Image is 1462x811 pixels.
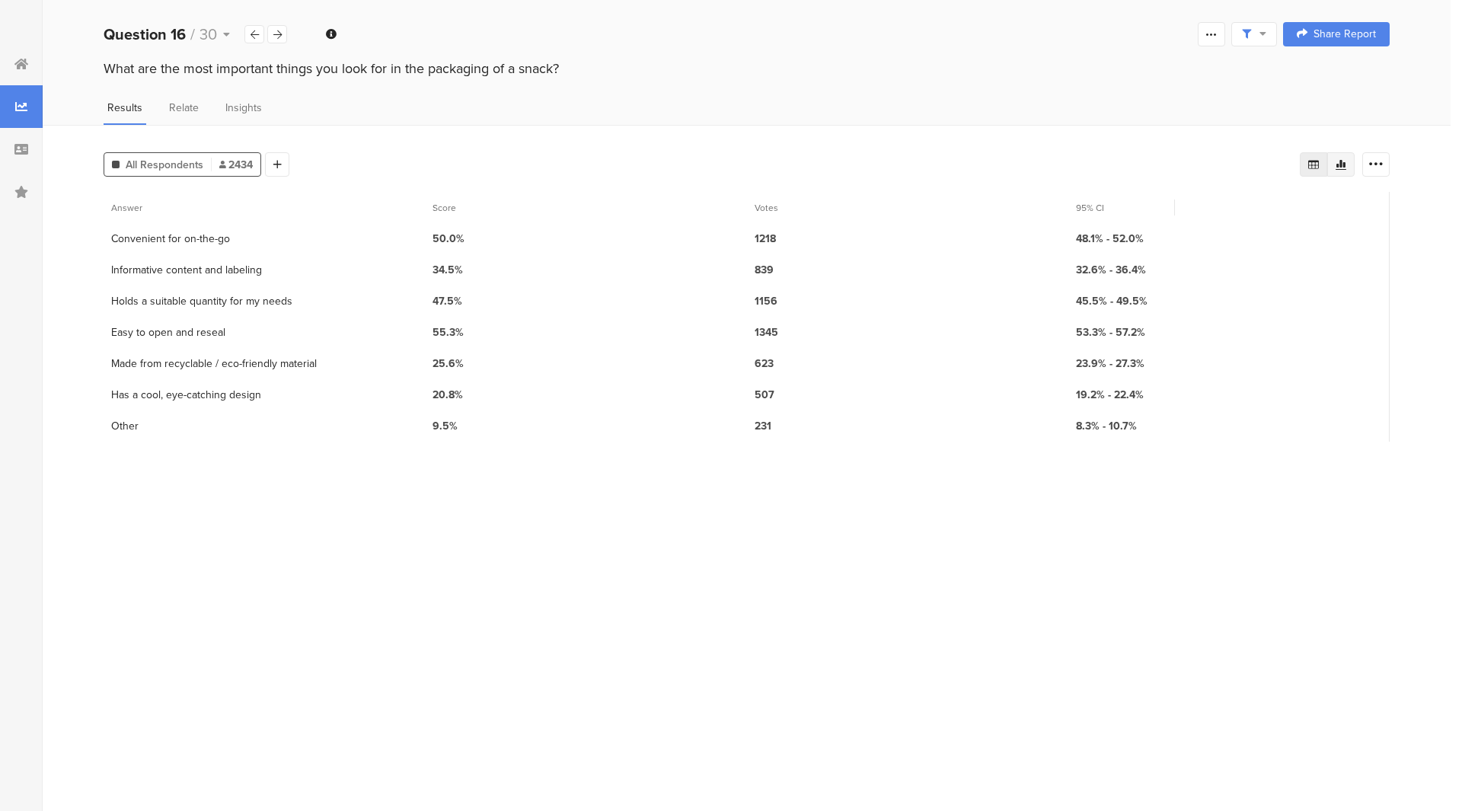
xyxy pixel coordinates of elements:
[104,23,186,46] b: Question 16
[433,231,464,247] span: 50.0%
[433,387,463,403] span: 20.8%
[111,231,230,247] section: Convenient for on-the-go
[755,387,774,403] span: 507
[433,324,464,340] span: 55.3%
[755,324,778,340] span: 1345
[111,387,261,403] section: Has a cool, eye-catching design
[433,201,456,215] span: Score
[1076,356,1144,372] span: 23.9% - 27.3%
[1076,262,1146,278] span: 32.6% - 36.4%
[107,100,142,116] span: Results
[755,262,774,278] span: 839
[755,231,776,247] span: 1218
[169,100,199,116] span: Relate
[755,293,777,309] span: 1156
[433,293,462,309] span: 47.5%
[219,157,253,173] span: 2434
[1314,29,1376,40] span: Share Report
[755,418,771,434] span: 231
[433,262,463,278] span: 34.5%
[1076,324,1145,340] span: 53.3% - 57.2%
[126,157,203,173] span: All Respondents
[1076,293,1148,309] span: 45.5% - 49.5%
[1076,201,1104,215] span: 95% CI
[190,23,195,46] span: /
[1076,387,1144,403] span: 19.2% - 22.4%
[111,262,262,278] section: Informative content and labeling
[433,418,458,434] span: 9.5%
[111,356,317,372] section: Made from recyclable / eco-friendly material
[1076,231,1144,247] span: 48.1% - 52.0%
[433,356,464,372] span: 25.6%
[755,356,774,372] span: 623
[111,418,139,434] section: Other
[755,201,778,215] span: Votes
[200,23,217,46] span: 30
[104,59,1390,78] div: What are the most important things you look for in the packaging of a snack?
[111,293,292,309] section: Holds a suitable quantity for my needs
[111,324,225,340] section: Easy to open and reseal
[111,201,142,215] span: Answer
[1076,418,1137,434] span: 8.3% - 10.7%
[225,100,262,116] span: Insights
